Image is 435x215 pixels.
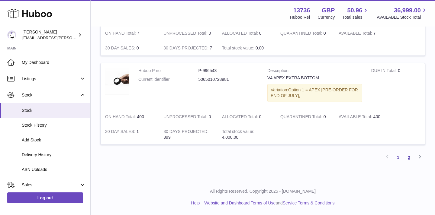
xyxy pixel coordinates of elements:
[267,75,362,81] div: V4 APEX EXTRA BOTTOM
[138,68,198,74] dt: Huboo P no
[342,6,369,20] a: 50.96 Total sales
[159,26,217,41] td: 0
[105,129,137,135] strong: 30 DAY SALES
[204,201,275,205] a: Website and Dashboard Terms of Use
[222,46,256,52] strong: Total stock value
[256,46,264,50] span: 0.00
[318,14,335,20] div: Currency
[334,26,392,41] td: 7
[163,114,208,121] strong: UNPROCESSED Total
[22,35,121,40] span: [EMAIL_ADDRESS][PERSON_NAME][DOMAIN_NAME]
[22,137,86,143] span: Add Stock
[222,31,259,37] strong: ALLOCATED Total
[339,114,373,121] strong: AVAILABLE Total
[267,84,362,102] div: Variation:
[22,182,79,188] span: Sales
[324,31,326,36] span: 0
[95,188,430,194] p: All Rights Reserved. Copyright 2025 - [DOMAIN_NAME]
[290,14,310,20] div: Huboo Ref
[159,109,217,124] td: 0
[404,152,414,163] a: 2
[22,152,86,158] span: Delivery History
[198,68,259,74] dd: P-996543
[293,6,310,14] strong: 13736
[101,109,159,124] td: 400
[347,6,362,14] span: 50.96
[371,68,398,74] strong: DUE IN Total
[377,6,428,20] a: 36,999.00 AVAILABLE Stock Total
[217,26,276,41] td: 0
[393,152,404,163] a: 1
[105,46,137,52] strong: 30 DAY SALES
[22,108,86,113] span: Stock
[280,31,324,37] strong: QUARANTINED Total
[217,109,276,124] td: 0
[22,92,79,98] span: Stock
[342,14,369,20] span: Total sales
[22,167,86,172] span: ASN Uploads
[101,26,159,41] td: 7
[367,63,425,109] td: 0
[101,124,159,145] td: 1
[222,114,259,121] strong: ALLOCATED Total
[283,201,335,205] a: Service Terms & Conditions
[222,129,254,135] strong: Total stock value
[191,201,200,205] a: Help
[138,77,198,82] dt: Current identifier
[324,114,326,119] span: 0
[22,122,86,128] span: Stock History
[267,68,362,75] strong: Description
[105,31,137,37] strong: ON HAND Total
[271,87,358,98] span: Option 1 = APEX [PRE-ORDER FOR END OF JULY];
[322,6,335,14] strong: GBP
[159,124,217,145] td: 399
[280,114,324,121] strong: QUARANTINED Total
[159,41,217,55] td: 7
[22,60,86,65] span: My Dashboard
[22,29,77,41] div: [PERSON_NAME]
[202,200,334,206] li: and
[163,31,208,37] strong: UNPROCESSED Total
[105,114,137,121] strong: ON HAND Total
[377,14,428,20] span: AVAILABLE Stock Total
[105,68,129,95] img: product image
[7,30,16,40] img: horia@orea.uk
[22,76,79,82] span: Listings
[394,6,421,14] span: 36,999.00
[339,31,373,37] strong: AVAILABLE Total
[222,135,239,140] span: 4,000.00
[163,129,208,135] strong: 30 DAYS PROJECTED
[7,192,83,203] a: Log out
[198,77,259,82] dd: 5065010728981
[101,41,159,55] td: 0
[163,46,210,52] strong: 30 DAYS PROJECTED
[334,109,392,124] td: 400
